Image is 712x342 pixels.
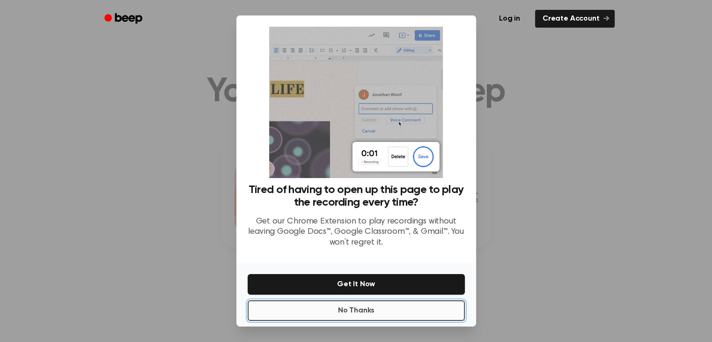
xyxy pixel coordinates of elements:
[98,10,151,28] a: Beep
[535,10,615,28] a: Create Account
[490,8,529,30] a: Log in
[248,300,465,321] button: No Thanks
[269,27,443,178] img: Beep extension in action
[248,184,465,209] h3: Tired of having to open up this page to play the recording every time?
[248,216,465,248] p: Get our Chrome Extension to play recordings without leaving Google Docs™, Google Classroom™, & Gm...
[248,274,465,295] button: Get It Now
